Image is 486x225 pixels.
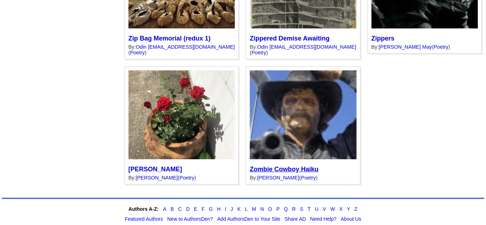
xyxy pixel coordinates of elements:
a: Share AD [285,216,306,222]
a: T [307,206,311,212]
a: C [178,206,182,212]
a: Y [347,206,350,212]
a: D [186,206,190,212]
a: K [237,206,241,212]
a: M [252,206,256,212]
a: B [170,206,174,212]
strong: Authors A-Z: [128,206,159,212]
a: W [330,206,335,212]
a: P [276,206,280,212]
a: Poetry [130,50,145,55]
a: Poetry [301,175,316,181]
div: By: ( ) [128,44,235,55]
a: [PERSON_NAME] [128,166,182,173]
a: Z [354,206,358,212]
a: R [292,206,296,212]
a: Poetry [252,50,266,55]
a: Zip Bag Memorial (redux 1) [128,35,211,42]
a: Add AuthorsDen to Your Site [217,216,280,222]
a: U [315,206,318,212]
a: I [225,206,226,212]
div: By: ( ) [250,44,356,55]
div: By: ( ) [250,175,356,181]
a: Need Help? [310,216,337,222]
a: Zippers [371,35,395,42]
a: Q [284,206,288,212]
a: New to AuthorsDen? [167,216,213,222]
a: A [163,206,166,212]
a: About Us [341,216,361,222]
a: Poetry [434,44,449,50]
a: [PERSON_NAME] [257,175,299,181]
a: Zombie Cowboy Haiku [250,166,318,173]
a: F [201,206,205,212]
a: Featured Authors [125,216,163,222]
a: Zippered Demise Awaiting [250,35,329,42]
div: By: ( ) [128,175,235,181]
a: H [217,206,221,212]
a: S [300,206,303,212]
a: J [231,206,233,212]
a: O [268,206,272,212]
a: [PERSON_NAME] May [379,44,432,50]
a: Odin [EMAIL_ADDRESS][DOMAIN_NAME] [257,44,356,50]
a: G [209,206,213,212]
div: By: ( ) [371,44,478,50]
a: E [194,206,197,212]
a: L [245,206,248,212]
a: N [260,206,264,212]
a: Poetry [180,175,195,181]
a: [PERSON_NAME] [136,175,178,181]
a: X [339,206,343,212]
a: V [323,206,326,212]
a: Odin [EMAIL_ADDRESS][DOMAIN_NAME] [136,44,234,50]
